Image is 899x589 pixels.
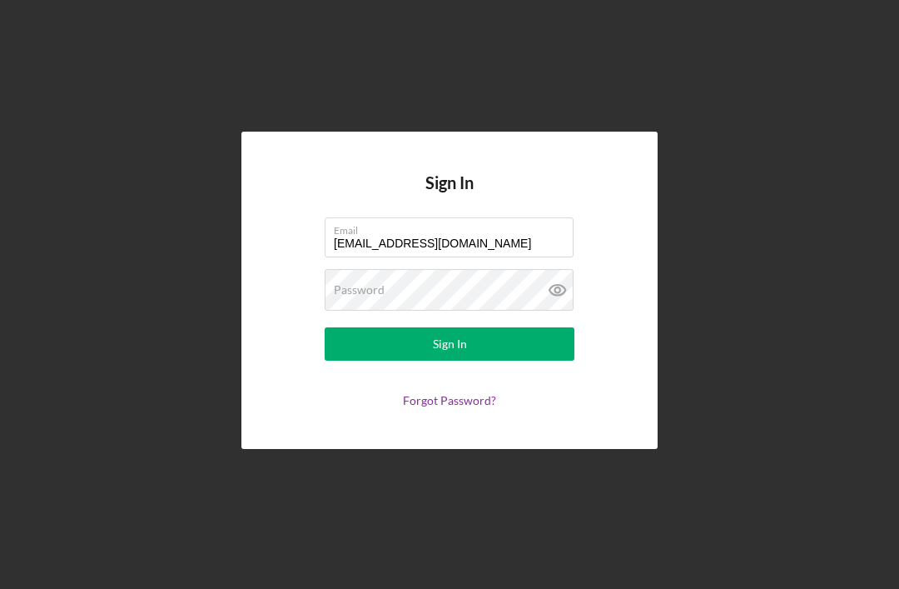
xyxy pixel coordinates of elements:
div: Sign In [433,327,467,361]
h4: Sign In [425,173,474,217]
label: Email [334,218,574,237]
label: Password [334,283,385,297]
button: Sign In [325,327,574,361]
a: Forgot Password? [403,393,496,407]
